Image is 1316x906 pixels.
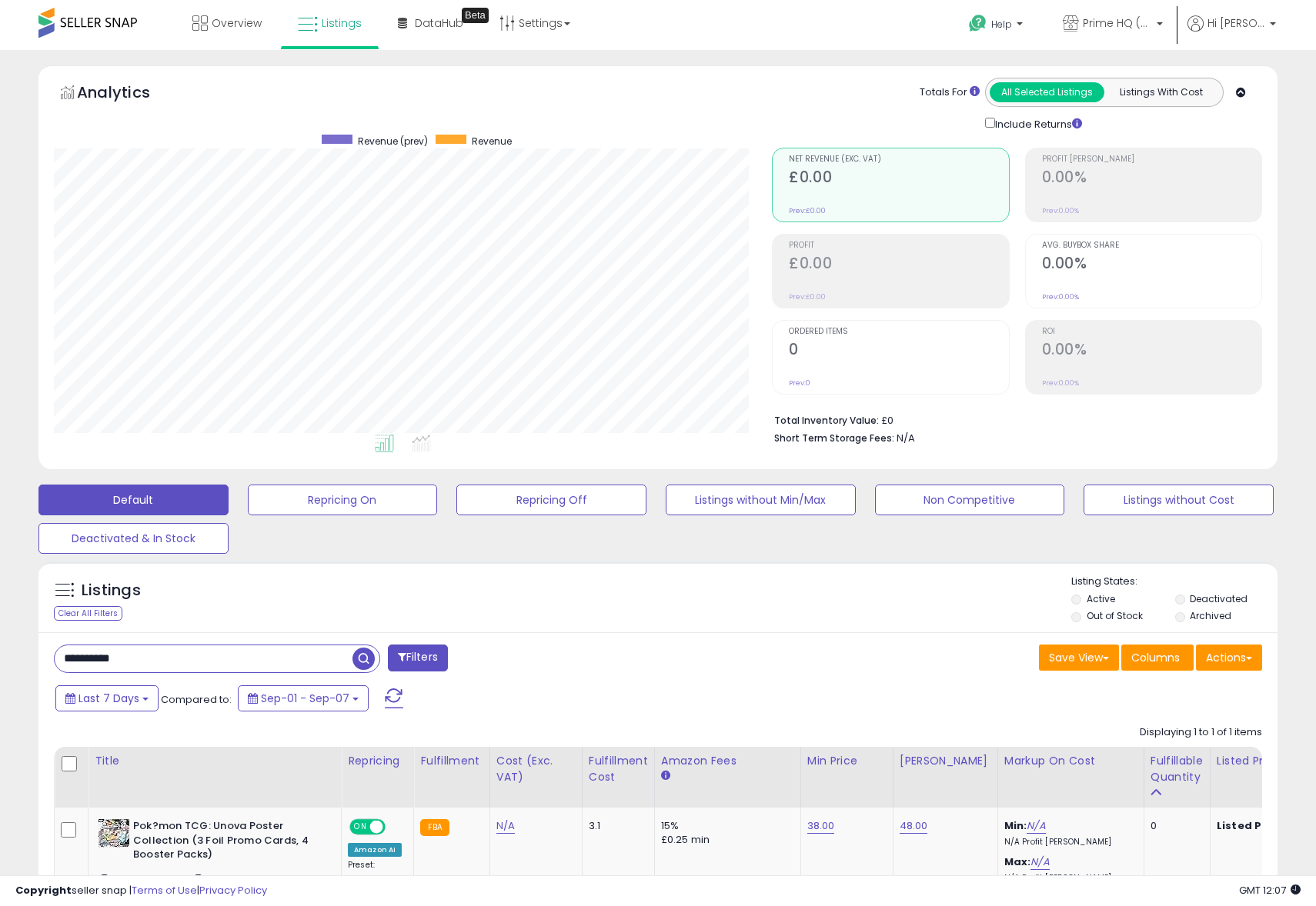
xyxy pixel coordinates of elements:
[968,14,987,33] i: Get Help
[661,819,789,833] div: 15%
[1042,378,1079,388] small: Prev: 0.00%
[1004,854,1031,869] b: Max:
[95,753,335,769] div: Title
[1030,854,1049,870] a: N/A
[15,884,267,898] div: seller snap | |
[1039,645,1119,671] button: Save View
[1004,818,1027,833] b: Min:
[161,692,232,707] span: Compared to:
[1190,592,1248,605] label: Deactivated
[496,818,515,834] a: N/A
[358,135,428,148] span: Revenue (prev)
[351,821,370,834] span: ON
[589,819,643,833] div: 3.1
[774,410,1251,428] li: £0
[1042,292,1079,301] small: Prev: 0.00%
[1151,819,1198,833] div: 0
[348,860,402,894] div: Preset:
[774,431,894,445] b: Short Term Storage Fees:
[807,818,835,834] a: 38.00
[789,292,826,301] small: Prev: £0.00
[1042,206,1079,215] small: Prev: 0.00%
[322,15,362,31] span: Listings
[1207,15,1265,31] span: Hi [PERSON_NAME]
[920,85,980,100] div: Totals For
[990,82,1104,102] button: All Selected Listings
[661,753,794,769] div: Amazon Fees
[15,883,72,898] strong: Copyright
[789,328,1008,336] span: Ordered Items
[462,8,489,23] div: Tooltip anchor
[789,378,810,388] small: Prev: 0
[54,606,122,621] div: Clear All Filters
[133,819,320,866] b: Pok?mon TCG: Unova Poster Collection (3 Foil Promo Cards, 4 Booster Packs)
[807,753,887,769] div: Min Price
[957,2,1038,50] a: Help
[1027,818,1045,834] a: N/A
[132,883,197,898] a: Terms of Use
[82,580,141,601] h5: Listings
[789,255,1008,275] h2: £0.00
[1042,328,1261,336] span: ROI
[666,485,856,515] button: Listings without Min/Max
[1042,168,1261,189] h2: 0.00%
[789,206,826,215] small: Prev: £0.00
[774,414,879,427] b: Total Inventory Value:
[1071,575,1277,589] p: Listing States:
[1084,485,1274,515] button: Listings without Cost
[1121,645,1194,671] button: Columns
[1087,609,1143,622] label: Out of Stock
[190,874,326,887] span: | SKU: ZON_21.99_49.99_1_1131
[130,874,188,888] a: B0F6PMFYGN
[1004,837,1132,848] p: N/A Profit [PERSON_NAME]
[199,883,267,898] a: Privacy Policy
[1042,341,1261,361] h2: 0.00%
[456,485,646,515] button: Repricing Off
[248,485,438,515] button: Repricing On
[1004,873,1132,884] p: N/A Profit [PERSON_NAME]
[661,769,670,783] small: Amazon Fees.
[900,818,928,834] a: 48.00
[789,341,1008,361] h2: 0
[472,135,512,148] span: Revenue
[383,821,408,834] span: OFF
[415,15,463,31] span: DataHub
[1239,883,1301,898] span: 2025-09-17 12:07 GMT
[900,753,991,769] div: [PERSON_NAME]
[1190,609,1231,622] label: Archived
[78,691,139,706] span: Last 7 Days
[1217,818,1287,833] b: Listed Price:
[974,115,1101,132] div: Include Returns
[875,485,1065,515] button: Non Competitive
[589,753,648,785] div: Fulfillment Cost
[1004,753,1137,769] div: Markup on Cost
[420,753,483,769] div: Fulfillment
[1151,753,1204,785] div: Fulfillable Quantity
[348,843,402,857] div: Amazon AI
[897,431,915,445] span: N/A
[261,691,349,706] span: Sep-01 - Sep-07
[997,747,1144,808] th: The percentage added to the cost of goods (COGS) that forms the calculator for Min & Max prices.
[238,685,369,711] button: Sep-01 - Sep-07
[1187,15,1276,50] a: Hi [PERSON_NAME]
[789,168,1008,189] h2: £0.00
[388,645,448,671] button: Filters
[420,819,449,836] small: FBA
[38,523,229,554] button: Deactivated & In Stock
[1131,650,1180,665] span: Columns
[496,753,576,785] div: Cost (Exc. VAT)
[1104,82,1218,102] button: Listings With Cost
[1087,592,1115,605] label: Active
[55,685,159,711] button: Last 7 Days
[1196,645,1262,671] button: Actions
[789,155,1008,164] span: Net Revenue (Exc. VAT)
[212,15,262,31] span: Overview
[661,833,789,847] div: £0.25 min
[1042,155,1261,164] span: Profit [PERSON_NAME]
[348,753,407,769] div: Repricing
[1042,241,1261,250] span: Avg. Buybox Share
[1042,255,1261,275] h2: 0.00%
[991,18,1012,31] span: Help
[99,819,129,848] img: 61qAUqD5O6L._SL40_.jpg
[38,485,229,515] button: Default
